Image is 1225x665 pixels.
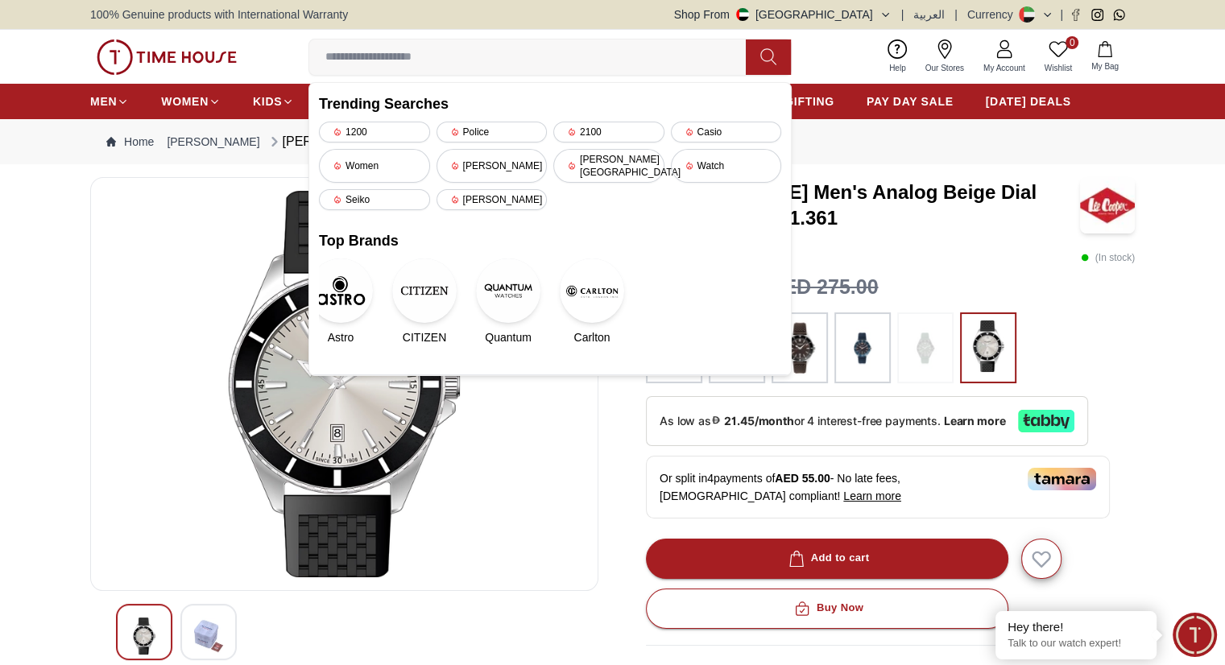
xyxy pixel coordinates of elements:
a: WOMEN [161,87,221,116]
nav: Breadcrumb [90,119,1135,164]
img: Carlton [560,258,624,323]
a: MEN [90,87,129,116]
div: 1200 [319,122,430,142]
div: [PERSON_NAME] [437,189,548,210]
p: Talk to our watch expert! [1008,637,1144,651]
img: CITIZEN [392,258,457,323]
a: CITIZENCITIZEN [403,258,446,345]
span: Help [883,62,913,74]
span: 0 [1066,36,1078,49]
img: ... [97,39,237,75]
span: My Account [977,62,1032,74]
a: Our Stores [916,36,974,77]
div: Currency [967,6,1020,23]
img: ... [905,320,946,375]
img: ... [780,320,820,375]
img: ... [968,320,1008,372]
div: Add to cart [785,549,870,568]
img: United Arab Emirates [736,8,749,21]
div: Buy Now [791,599,863,617]
div: [PERSON_NAME] [437,149,548,183]
a: 0Wishlist [1035,36,1082,77]
img: Quantum [476,258,540,323]
img: ... [842,320,883,375]
span: Carlton [573,329,610,345]
a: Whatsapp [1113,9,1125,21]
a: [DATE] DEALS [986,87,1071,116]
a: Help [879,36,916,77]
h3: [PERSON_NAME] Men's Analog Beige Dial Watch - LC07361.361 [646,180,1080,231]
span: Quantum [485,329,532,345]
span: Our Stores [919,62,970,74]
p: ( In stock ) [1081,250,1135,266]
a: Home [106,134,154,150]
div: Chat Widget [1173,613,1217,657]
span: CITIZEN [403,329,446,345]
span: GIFTING [784,93,834,109]
h2: Trending Searches [319,93,781,115]
h3: AED 275.00 [768,272,878,303]
a: [PERSON_NAME] [167,134,259,150]
img: Astro [308,258,373,323]
span: MEN [90,93,117,109]
div: Or split in 4 payments of - No late fees, [DEMOGRAPHIC_DATA] compliant! [646,456,1110,518]
span: Learn more [843,489,901,502]
button: Add to cart [646,539,1008,579]
span: AED 55.00 [775,472,830,485]
img: LEE COOPER Men's Analog Black Dial Watch - LC07361.351 [104,191,585,577]
span: WOMEN [161,93,209,109]
span: Wishlist [1038,62,1078,74]
button: Buy Now [646,589,1008,629]
div: 2100 [553,122,664,142]
img: Lee Cooper Men's Analog Beige Dial Watch - LC07361.361 [1080,177,1135,233]
span: PAY DAY SALE [867,93,954,109]
span: [DATE] DEALS [986,93,1071,109]
span: Astro [328,329,354,345]
img: LEE COOPER Men's Analog Black Dial Watch - LC07361.351 [194,617,223,655]
a: Instagram [1091,9,1103,21]
div: Hey there! [1008,619,1144,635]
div: Watch [671,149,782,183]
a: KIDS [253,87,294,116]
div: Casio [671,122,782,142]
a: CarltonCarlton [570,258,614,345]
img: LEE COOPER Men's Analog Black Dial Watch - LC07361.351 [130,617,159,655]
img: Tamara [1028,468,1096,490]
div: Women [319,149,430,183]
button: العربية [913,6,945,23]
a: PAY DAY SALE [867,87,954,116]
div: Seiko [319,189,430,210]
div: [PERSON_NAME] Men's Analog Beige Dial Watch - LC07361.361 [267,132,660,151]
span: | [901,6,904,23]
span: My Bag [1085,60,1125,72]
div: Police [437,122,548,142]
span: | [954,6,958,23]
div: [PERSON_NAME][GEOGRAPHIC_DATA] [553,149,664,183]
a: Facebook [1070,9,1082,21]
h2: Top Brands [319,229,781,252]
a: QuantumQuantum [486,258,530,345]
button: Shop From[GEOGRAPHIC_DATA] [674,6,892,23]
button: My Bag [1082,38,1128,76]
a: AstroAstro [319,258,362,345]
span: KIDS [253,93,282,109]
a: GIFTING [784,87,834,116]
span: | [1060,6,1063,23]
span: 100% Genuine products with International Warranty [90,6,348,23]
